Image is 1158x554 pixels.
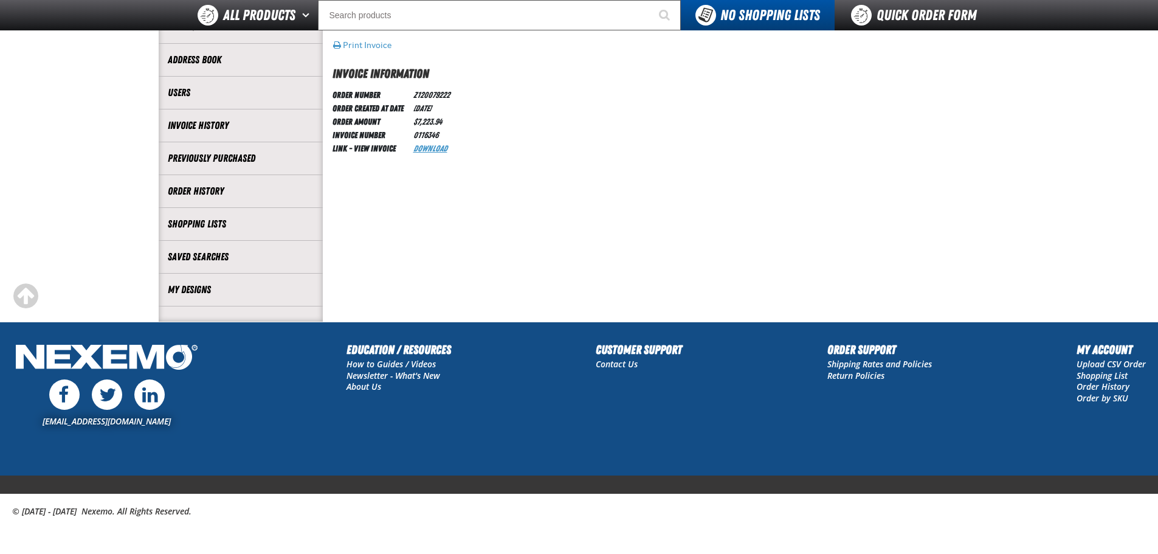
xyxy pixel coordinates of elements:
[333,141,408,154] td: Link - View Invoice
[720,7,820,24] span: No Shopping Lists
[413,144,447,153] a: Download
[168,184,314,198] a: Order History
[827,358,932,370] a: Shipping Rates and Policies
[333,88,408,101] td: Order Number
[827,341,932,359] h2: Order Support
[333,114,408,128] td: Order Amount
[1077,370,1128,381] a: Shopping List
[12,283,39,310] div: Scroll to the top
[1077,341,1146,359] h2: My Account
[333,101,408,114] td: Order Created at Date
[408,128,455,141] td: 0116346
[168,86,314,100] a: Users
[333,128,408,141] td: Invoice Number
[333,64,1000,83] h2: Invoice Information
[1077,381,1129,392] a: Order History
[1077,392,1128,404] a: Order by SKU
[408,114,455,128] td: $7,223.94
[12,341,201,376] img: Nexemo Logo
[596,341,682,359] h2: Customer Support
[346,370,440,381] a: Newsletter - What's New
[168,53,314,67] a: Address Book
[827,370,884,381] a: Return Policies
[346,381,381,392] a: About Us
[43,415,171,427] a: [EMAIL_ADDRESS][DOMAIN_NAME]
[168,151,314,165] a: Previously Purchased
[346,358,436,370] a: How to Guides / Videos
[168,250,314,264] a: Saved Searches
[333,40,392,50] button: Print Invoice
[1077,358,1146,370] a: Upload CSV Order
[168,217,314,231] a: Shopping Lists
[346,341,451,359] h2: Education / Resources
[168,283,314,297] a: My Designs
[408,88,455,101] td: Z120079222
[223,4,295,26] span: All Products
[596,358,638,370] a: Contact Us
[408,101,455,114] td: [DATE]
[168,119,314,133] a: Invoice History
